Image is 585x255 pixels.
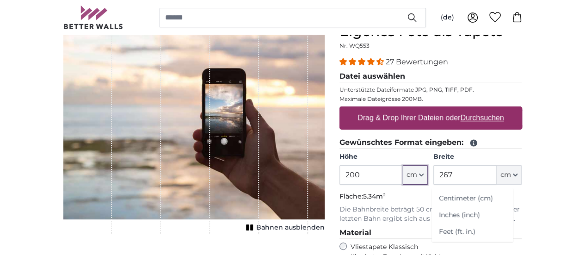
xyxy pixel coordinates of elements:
[433,152,522,162] label: Breite
[363,192,386,200] span: 5.34m²
[339,227,522,239] legend: Material
[460,114,504,122] u: Durchsuchen
[406,170,417,180] span: cm
[339,42,369,49] span: Nr. WQ553
[339,205,522,224] p: Die Bahnbreite beträgt 50 cm. Die bedruckte Breite der letzten Bahn ergibt sich aus Ihrem gewählt...
[403,165,428,185] button: cm
[354,109,508,127] label: Drag & Drop Ihrer Dateien oder
[63,6,123,29] img: Betterwalls
[431,207,513,224] a: Inches (inch)
[339,57,386,66] span: 4.41 stars
[433,9,462,26] button: (de)
[497,165,522,185] button: cm
[339,71,522,82] legend: Datei auswählen
[431,224,513,240] a: Feet (ft. in.)
[339,192,522,201] p: Fläche:
[339,86,522,93] p: Unterstützte Dateiformate JPG, PNG, TIFF, PDF.
[63,23,325,234] div: 1 of 1
[339,137,522,149] legend: Gewünschtes Format eingeben:
[386,57,448,66] span: 27 Bewertungen
[339,152,428,162] label: Höhe
[339,95,522,103] p: Maximale Dateigrösse 200MB.
[500,170,511,180] span: cm
[431,190,513,207] a: Centimeter (cm)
